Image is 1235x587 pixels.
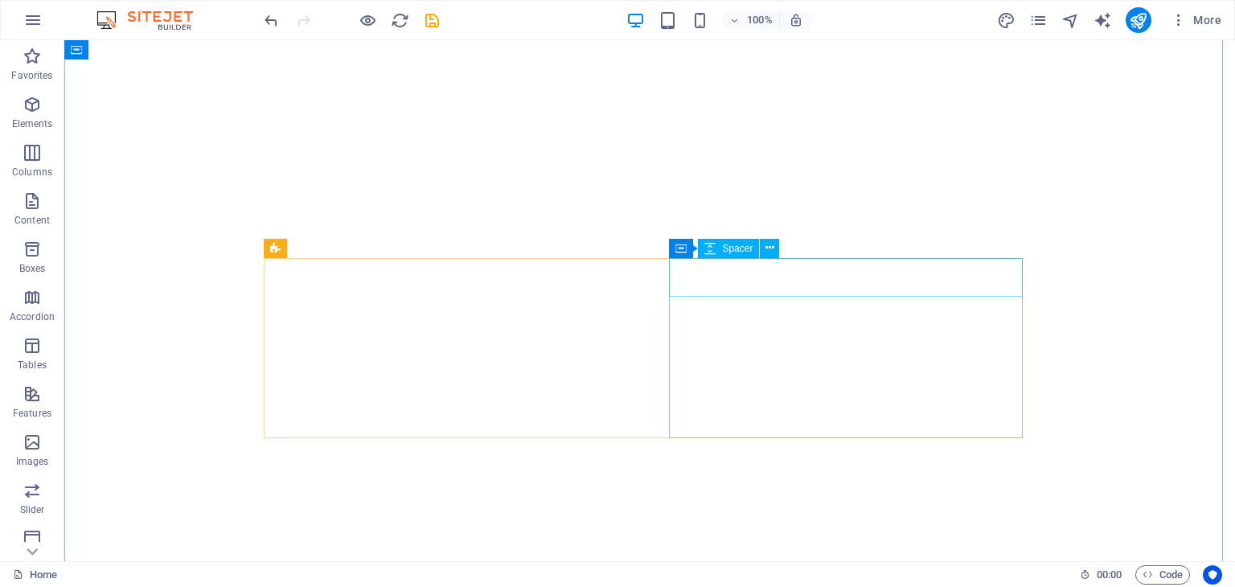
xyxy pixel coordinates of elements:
[12,117,53,130] p: Elements
[1143,565,1183,585] span: Code
[1126,7,1151,33] button: publish
[1080,565,1122,585] h6: Session time
[1029,10,1048,30] button: pages
[11,69,52,82] p: Favorites
[1061,10,1081,30] button: navigator
[789,13,803,27] i: On resize automatically adjust zoom level to fit chosen device.
[12,166,52,179] p: Columns
[20,503,45,516] p: Slider
[747,10,773,30] h6: 100%
[14,214,50,227] p: Content
[723,10,780,30] button: 100%
[19,262,46,275] p: Boxes
[1108,569,1110,581] span: :
[10,310,55,323] p: Accordion
[997,10,1016,30] button: design
[16,455,49,468] p: Images
[1203,565,1222,585] button: Usercentrics
[18,359,47,371] p: Tables
[1135,565,1190,585] button: Code
[391,11,409,30] i: Reload page
[261,10,281,30] button: undo
[1093,10,1113,30] button: text_generator
[1029,11,1048,30] i: Pages (Ctrl+Alt+S)
[997,11,1015,30] i: Design (Ctrl+Alt+Y)
[1129,11,1147,30] i: Publish
[13,407,51,420] p: Features
[1093,11,1112,30] i: AI Writer
[1097,565,1122,585] span: 00 00
[1061,11,1080,30] i: Navigator
[13,565,57,585] a: Click to cancel selection. Double-click to open Pages
[722,244,753,253] span: Spacer
[390,10,409,30] button: reload
[422,10,441,30] button: save
[1164,7,1228,33] button: More
[423,11,441,30] i: Save (Ctrl+S)
[262,11,281,30] i: Undo: Delete elements (Ctrl+Z)
[92,10,213,30] img: Editor Logo
[1171,12,1221,28] span: More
